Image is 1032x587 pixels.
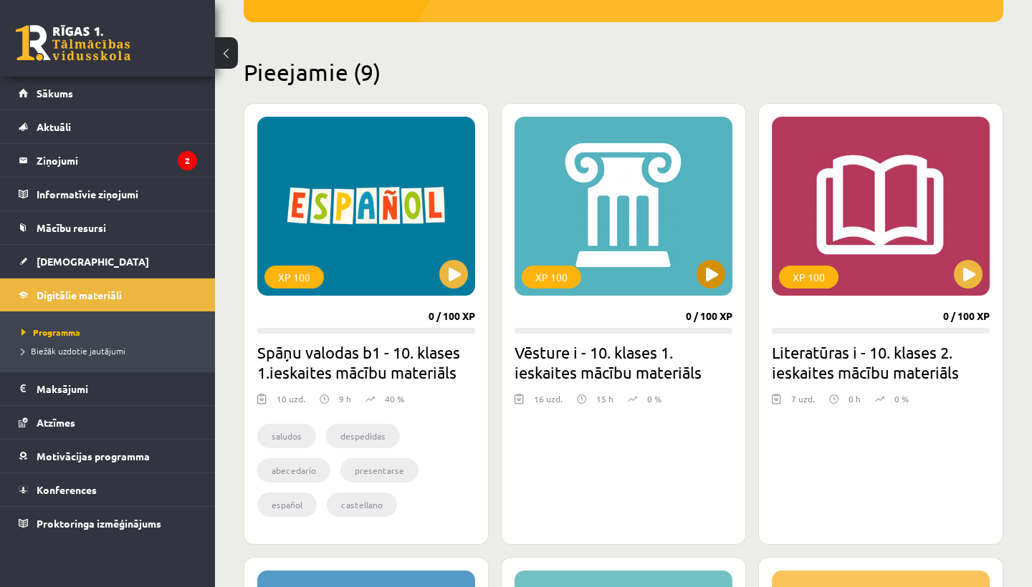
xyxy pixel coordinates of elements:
[534,392,563,414] div: 16 uzd.
[257,342,475,382] h2: Spāņu valodas b1 - 10. klases 1.ieskaites mācību materiāls
[37,450,150,462] span: Motivācijas programma
[19,372,197,405] a: Maksājumi
[19,245,197,278] a: [DEMOGRAPHIC_DATA]
[19,110,197,143] a: Aktuāli
[264,266,324,288] div: XP 100
[37,517,161,530] span: Proktoringa izmēģinājums
[16,25,130,61] a: Rīgas 1. Tālmācības vidusskola
[849,392,861,405] p: 0 h
[779,266,838,288] div: XP 100
[37,255,149,268] span: [DEMOGRAPHIC_DATA]
[244,58,1003,86] h2: Pieejamie (9)
[37,372,197,405] legend: Maksājumi
[277,392,305,414] div: 10 uzd.
[37,178,197,210] legend: Informatīvie ziņojumi
[339,392,351,405] p: 9 h
[19,211,197,244] a: Mācību resursi
[37,416,75,429] span: Atzīmes
[327,493,397,517] li: castellano
[385,392,404,405] p: 40 %
[257,493,317,517] li: español
[19,77,197,110] a: Sākums
[647,392,661,405] p: 0 %
[596,392,613,405] p: 15 h
[19,473,197,506] a: Konferences
[515,342,732,382] h2: Vēsture i - 10. klases 1. ieskaites mācību materiāls
[19,178,197,210] a: Informatīvie ziņojumi
[19,440,197,472] a: Motivācijas programma
[21,326,80,338] span: Programma
[37,120,71,133] span: Aktuāli
[894,392,909,405] p: 0 %
[340,458,419,482] li: presentarse
[772,342,990,382] h2: Literatūras i - 10. klases 2. ieskaites mācību materiāls
[19,406,197,439] a: Atzīmes
[37,144,197,177] legend: Ziņojumi
[257,458,330,482] li: abecedario
[37,221,106,234] span: Mācību resursi
[19,144,197,177] a: Ziņojumi2
[21,345,125,356] span: Biežāk uzdotie jautājumi
[21,344,201,357] a: Biežāk uzdotie jautājumi
[326,424,400,448] li: despedidas
[37,288,122,301] span: Digitālie materiāli
[37,87,73,100] span: Sākums
[522,266,581,288] div: XP 100
[21,326,201,339] a: Programma
[178,151,197,170] i: 2
[791,392,815,414] div: 7 uzd.
[19,278,197,311] a: Digitālie materiāli
[37,483,97,496] span: Konferences
[257,424,316,448] li: saludos
[19,507,197,540] a: Proktoringa izmēģinājums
